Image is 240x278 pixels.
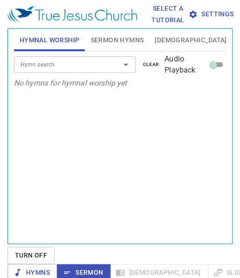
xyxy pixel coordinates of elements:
span: [DEMOGRAPHIC_DATA] [155,34,226,46]
button: clear [137,59,165,70]
button: Settings [195,6,229,23]
span: Settings [199,8,225,20]
button: Open [119,58,132,71]
span: clear [143,60,159,69]
span: Select a tutorial [148,3,187,26]
button: Turn Off [7,247,55,264]
span: Audio Playback [165,53,207,76]
div: Prayer Session [DEMOGRAPHIC_DATA] [11,20,158,52]
i: No hymns for hymnal worship yet [14,79,127,87]
span: Turn Off [15,250,47,261]
img: True Jesus Church [7,6,137,23]
span: Sermon Hymns [90,34,144,46]
span: Hymnal Worship [20,34,80,46]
